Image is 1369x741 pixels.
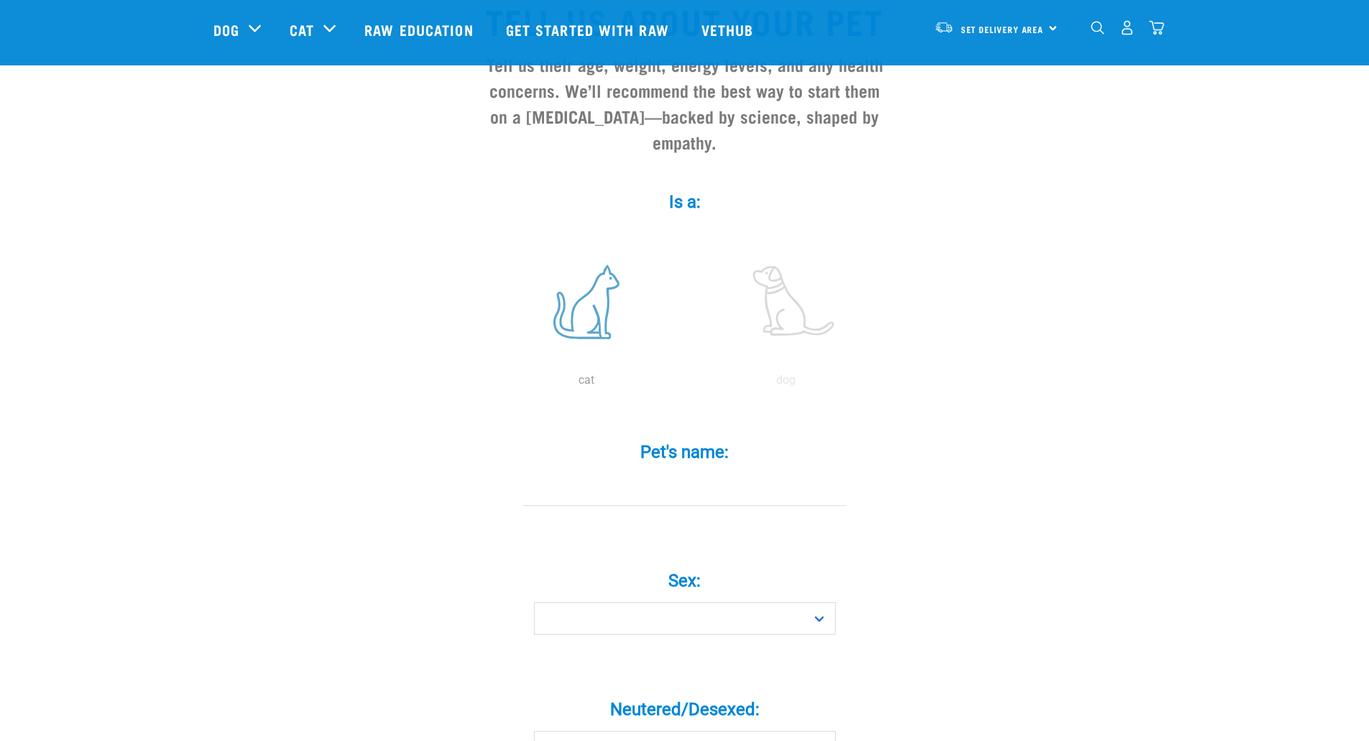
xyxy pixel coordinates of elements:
[350,1,491,58] a: Raw Education
[469,189,900,215] label: Is a:
[290,19,314,40] a: Cat
[687,1,772,58] a: Vethub
[481,51,889,155] h3: Tell us their age, weight, energy levels, and any health concerns. We’ll recommend the best way t...
[961,27,1044,32] span: Set Delivery Area
[492,1,687,58] a: Get started with Raw
[469,568,900,594] label: Sex:
[469,696,900,722] label: Neutered/Desexed:
[1149,20,1164,35] img: home-icon@2x.png
[469,439,900,465] label: Pet's name:
[489,372,683,389] p: cat
[689,372,883,389] p: dog
[1091,21,1105,34] img: home-icon-1@2x.png
[934,21,954,34] img: van-moving.png
[1120,20,1135,35] img: user.png
[213,19,239,40] a: Dog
